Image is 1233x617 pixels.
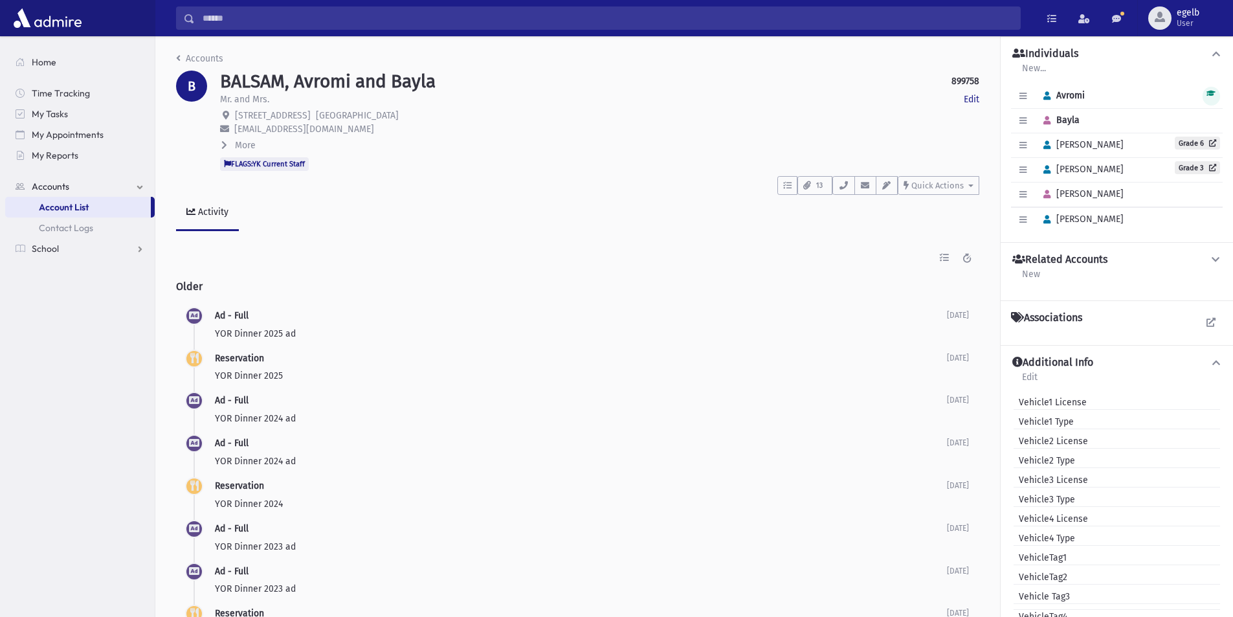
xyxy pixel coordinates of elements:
img: AdmirePro [10,5,85,31]
span: [DATE] [947,311,969,320]
strong: 899758 [951,74,979,88]
span: User [1177,18,1199,28]
span: Ad - Full [215,523,249,534]
h2: Older [176,270,979,303]
span: Reservation [215,480,264,491]
h4: Additional Info [1012,356,1093,370]
span: Home [32,56,56,68]
div: Activity [195,207,228,218]
span: [GEOGRAPHIC_DATA] [316,110,399,121]
span: School [32,243,59,254]
span: More [235,140,256,151]
span: Vehicle Tag3 [1014,590,1070,603]
p: YOR Dinner 2024 ad [215,412,947,425]
span: Ad - Full [215,395,249,406]
a: Home [5,52,155,73]
a: New... [1021,61,1047,84]
button: 13 [797,176,832,195]
p: YOR Dinner 2025 ad [215,327,947,341]
a: School [5,238,155,259]
button: Individuals [1011,47,1223,61]
span: My Tasks [32,108,68,120]
h4: Related Accounts [1012,253,1107,267]
input: Search [195,6,1020,30]
span: Time Tracking [32,87,90,99]
a: My Reports [5,145,155,166]
span: VehicleTag1 [1014,551,1067,565]
span: Vehicle1 License [1014,396,1087,409]
a: Accounts [176,53,223,64]
a: Grade 6 [1175,137,1220,150]
button: Additional Info [1011,356,1223,370]
span: Avromi [1038,90,1085,101]
h4: Individuals [1012,47,1078,61]
span: [DATE] [947,353,969,363]
span: Vehicle3 Type [1014,493,1075,506]
nav: breadcrumb [176,52,223,71]
span: VehicleTag2 [1014,570,1067,584]
span: [STREET_ADDRESS] [235,110,311,121]
a: Contact Logs [5,218,155,238]
span: Accounts [32,181,69,192]
div: B [176,71,207,102]
span: Vehicle2 License [1014,434,1088,448]
a: Time Tracking [5,83,155,104]
p: Mr. and Mrs. [220,93,269,106]
h1: BALSAM, Avromi and Bayla [220,71,436,93]
span: Vehicle4 Type [1014,532,1075,545]
a: My Appointments [5,124,155,145]
span: Ad - Full [215,310,249,321]
a: New [1021,267,1041,290]
span: Ad - Full [215,438,249,449]
span: [DATE] [947,524,969,533]
span: Account List [39,201,89,213]
p: YOR Dinner 2024 [215,497,947,511]
a: Edit [1021,370,1038,393]
span: Vehicle4 License [1014,512,1088,526]
span: My Appointments [32,129,104,140]
span: Quick Actions [911,181,964,190]
span: 13 [812,180,827,192]
span: Vehicle1 Type [1014,415,1074,429]
span: Ad - Full [215,566,249,577]
a: Grade 3 [1175,161,1220,174]
h4: Associations [1011,311,1082,324]
p: YOR Dinner 2025 [215,369,947,383]
p: YOR Dinner 2023 ad [215,582,947,596]
span: [PERSON_NAME] [1038,214,1124,225]
span: egelb [1177,8,1199,18]
a: Accounts [5,176,155,197]
p: YOR Dinner 2023 ad [215,540,947,554]
span: [PERSON_NAME] [1038,139,1124,150]
span: Vehicle3 License [1014,473,1088,487]
span: Contact Logs [39,222,93,234]
span: Vehicle2 Type [1014,454,1075,467]
button: Related Accounts [1011,253,1223,267]
button: More [220,139,257,152]
span: FLAGS:YK Current Staff [220,157,309,170]
span: My Reports [32,150,78,161]
span: [DATE] [947,396,969,405]
a: Account List [5,197,151,218]
span: Bayla [1038,115,1080,126]
a: Activity [176,195,239,231]
span: [PERSON_NAME] [1038,188,1124,199]
span: [EMAIL_ADDRESS][DOMAIN_NAME] [234,124,374,135]
span: [DATE] [947,481,969,490]
span: [DATE] [947,567,969,576]
span: [PERSON_NAME] [1038,164,1124,175]
span: [DATE] [947,438,969,447]
button: Quick Actions [898,176,979,195]
span: Reservation [215,353,264,364]
p: YOR Dinner 2024 ad [215,454,947,468]
a: My Tasks [5,104,155,124]
a: Edit [964,93,979,106]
